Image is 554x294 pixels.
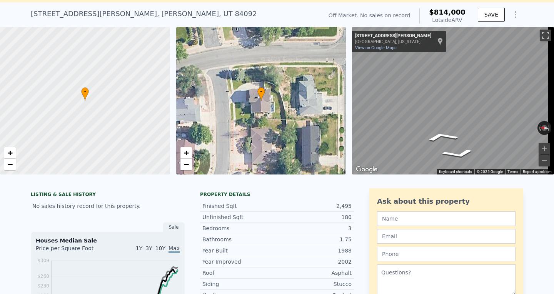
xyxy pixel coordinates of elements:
[354,164,379,174] img: Google
[184,148,189,158] span: +
[277,202,352,210] div: 2,495
[169,245,180,253] span: Max
[257,87,265,101] div: •
[31,8,257,19] div: [STREET_ADDRESS][PERSON_NAME] , [PERSON_NAME] , UT 84092
[202,236,277,243] div: Bathrooms
[523,169,552,174] a: Report a problem
[163,222,185,232] div: Sale
[329,12,410,19] div: Off Market. No sales on record
[355,39,431,44] div: [GEOGRAPHIC_DATA], [US_STATE]
[202,247,277,254] div: Year Built
[377,196,516,207] div: Ask about this property
[437,37,443,46] a: Show location on map
[439,169,472,174] button: Keyboard shortcuts
[429,16,466,24] div: Lotside ARV
[537,125,551,132] button: Reset the view
[31,199,185,213] div: No sales history record for this property.
[202,269,277,277] div: Roof
[200,191,354,198] div: Property details
[36,237,180,244] div: Houses Median Sale
[37,283,49,289] tspan: $230
[202,224,277,232] div: Bedrooms
[8,148,13,158] span: +
[37,274,49,279] tspan: $260
[36,244,108,257] div: Price per Square Foot
[277,224,352,232] div: 3
[355,45,397,50] a: View on Google Maps
[377,247,516,261] input: Phone
[184,159,189,169] span: −
[202,280,277,288] div: Siding
[277,247,352,254] div: 1988
[155,245,165,251] span: 10Y
[31,191,185,199] div: LISTING & SALE HISTORY
[257,88,265,95] span: •
[180,147,192,159] a: Zoom in
[429,8,466,16] span: $814,000
[145,245,152,251] span: 3Y
[431,146,486,161] path: Go Southwest, Casper Rd
[352,27,554,174] div: Map
[277,258,352,266] div: 2002
[508,7,523,22] button: Show Options
[202,258,277,266] div: Year Improved
[539,155,550,166] button: Zoom out
[354,164,379,174] a: Open this area in Google Maps (opens a new window)
[477,169,503,174] span: © 2025 Google
[415,130,469,144] path: Go Northeast, Casper Rd
[136,245,142,251] span: 1Y
[539,143,550,154] button: Zoom in
[202,202,277,210] div: Finished Sqft
[478,8,505,22] button: SAVE
[377,229,516,244] input: Email
[377,211,516,226] input: Name
[352,27,554,174] div: Street View
[81,88,89,95] span: •
[277,213,352,221] div: 180
[547,121,552,135] button: Rotate clockwise
[37,258,49,263] tspan: $309
[4,147,16,159] a: Zoom in
[180,159,192,170] a: Zoom out
[202,213,277,221] div: Unfinished Sqft
[81,87,89,101] div: •
[8,159,13,169] span: −
[540,30,551,41] button: Toggle fullscreen view
[277,269,352,277] div: Asphalt
[355,33,431,39] div: [STREET_ADDRESS][PERSON_NAME]
[537,121,542,135] button: Rotate counterclockwise
[277,236,352,243] div: 1.75
[4,159,16,170] a: Zoom out
[507,169,518,174] a: Terms (opens in new tab)
[277,280,352,288] div: Stucco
